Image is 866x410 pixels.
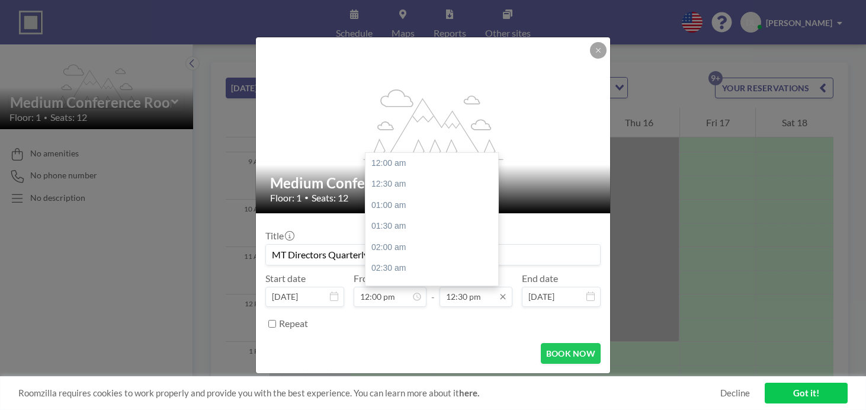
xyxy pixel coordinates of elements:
div: 03:00 am [365,279,498,300]
a: here. [459,387,479,398]
label: Repeat [279,318,308,329]
a: Decline [720,387,750,399]
button: BOOK NOW [541,343,601,364]
div: 02:00 am [365,237,498,258]
span: Seats: 12 [312,192,348,204]
g: flex-grow: 1.2; [364,88,503,159]
label: Start date [265,273,306,284]
label: Title [265,230,293,242]
label: End date [522,273,558,284]
div: 01:30 am [365,216,498,237]
input: Dee's reservation [266,245,600,265]
h2: Medium Conference Room [270,174,597,192]
label: From [354,273,376,284]
div: 02:30 am [365,258,498,279]
span: • [304,193,309,202]
div: 12:00 am [365,153,498,174]
span: Floor: 1 [270,192,302,204]
div: 01:00 am [365,195,498,216]
a: Got it! [765,383,848,403]
div: 12:30 am [365,174,498,195]
span: Roomzilla requires cookies to work properly and provide you with the best experience. You can lea... [18,387,720,399]
span: - [431,277,435,303]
